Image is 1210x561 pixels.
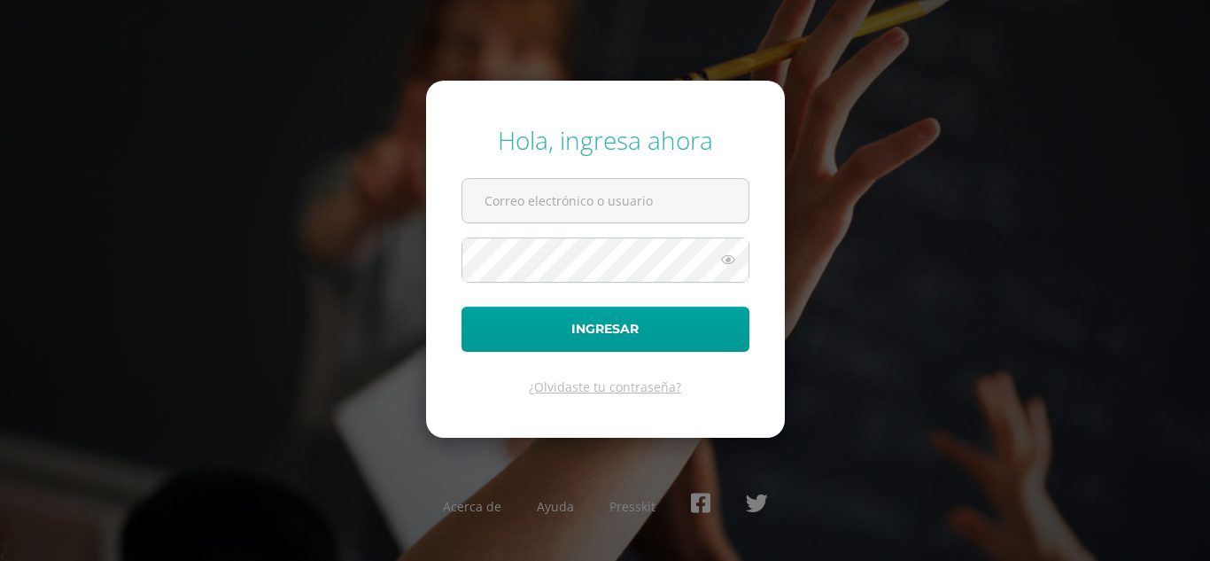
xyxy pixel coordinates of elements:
[462,123,749,157] div: Hola, ingresa ahora
[462,179,748,222] input: Correo electrónico o usuario
[462,307,749,352] button: Ingresar
[529,378,681,395] a: ¿Olvidaste tu contraseña?
[443,498,501,515] a: Acerca de
[537,498,574,515] a: Ayuda
[609,498,655,515] a: Presskit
